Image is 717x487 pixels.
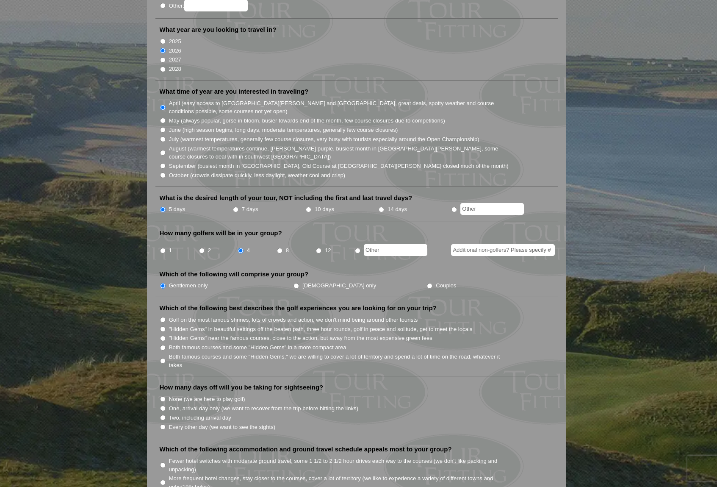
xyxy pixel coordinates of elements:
label: July (warmest temperatures, generally few course closures, very busy with tourists especially aro... [169,135,479,144]
label: 2028 [169,65,181,73]
label: [DEMOGRAPHIC_DATA] only [302,281,376,290]
label: Both famous courses and some "Hidden Gems," we are willing to cover a lot of territory and spend ... [169,353,509,369]
label: "Hidden Gems" in beautiful settings off the beaten path, three hour rounds, golf in peace and sol... [169,325,473,334]
label: 2025 [169,37,181,46]
label: June (high season begins, long days, moderate temperatures, generally few course closures) [169,126,398,134]
label: 12 [325,246,331,255]
label: 8 [286,246,289,255]
input: Additional non-golfers? Please specify # [451,244,555,256]
label: 10 days [315,205,334,214]
label: What year are you looking to travel in? [160,25,277,34]
label: 2027 [169,56,181,64]
label: Every other day (we want to see the sights) [169,423,275,431]
label: 1 [169,246,172,255]
label: April (easy access to [GEOGRAPHIC_DATA][PERSON_NAME] and [GEOGRAPHIC_DATA], great deals, spotty w... [169,99,509,116]
label: Both famous courses and some "Hidden Gems" in a more compact area [169,343,346,352]
label: How many golfers will be in your group? [160,229,282,237]
label: 2026 [169,47,181,55]
label: Which of the following accommodation and ground travel schedule appeals most to your group? [160,445,452,454]
label: 2 [208,246,211,255]
label: May (always popular, gorse in bloom, busier towards end of the month, few course closures due to ... [169,117,445,125]
label: None (we are here to play golf) [169,395,245,404]
label: What is the desired length of your tour, NOT including the first and last travel days? [160,194,412,202]
label: How many days off will you be taking for sightseeing? [160,383,324,392]
input: Other [364,244,427,256]
label: September (busiest month in [GEOGRAPHIC_DATA], Old Course at [GEOGRAPHIC_DATA][PERSON_NAME] close... [169,162,509,170]
label: Which of the following best describes the golf experiences you are looking for on your trip? [160,304,437,312]
label: Fewer hotel switches with moderate ground travel, some 1 1/2 to 2 1/2 hour drives each way to the... [169,457,509,473]
input: Other [460,203,524,215]
label: 14 days [388,205,407,214]
label: One, arrival day only (we want to recover from the trip before hitting the links) [169,404,358,413]
label: 4 [247,246,250,255]
label: Couples [436,281,456,290]
label: What time of year are you interested in traveling? [160,87,309,96]
label: Two, including arrival day [169,414,231,422]
label: 7 days [242,205,258,214]
label: "Hidden Gems" near the famous courses, close to the action, but away from the most expensive gree... [169,334,432,342]
label: Which of the following will comprise your group? [160,270,309,278]
label: Golf on the most famous shrines, lots of crowds and action, we don't mind being around other tour... [169,316,418,324]
label: 5 days [169,205,185,214]
label: August (warmest temperatures continue, [PERSON_NAME] purple, busiest month in [GEOGRAPHIC_DATA][P... [169,145,509,161]
label: October (crowds dissipate quickly, less daylight, weather cool and crisp) [169,171,346,180]
label: Gentlemen only [169,281,208,290]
